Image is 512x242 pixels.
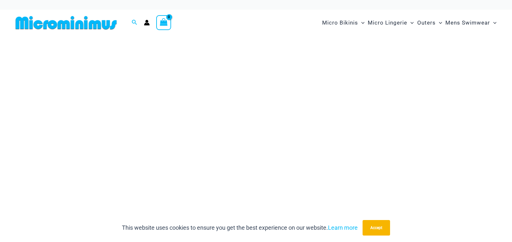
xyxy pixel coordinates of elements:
[320,12,499,34] nav: Site Navigation
[13,16,119,30] img: MM SHOP LOGO FLAT
[122,223,358,233] p: This website uses cookies to ensure you get the best experience on our website.
[368,15,407,31] span: Micro Lingerie
[445,15,490,31] span: Mens Swimwear
[328,224,358,231] a: Learn more
[132,19,137,27] a: Search icon link
[407,15,414,31] span: Menu Toggle
[444,13,498,33] a: Mens SwimwearMenu ToggleMenu Toggle
[363,220,390,236] button: Accept
[144,20,150,26] a: Account icon link
[322,15,358,31] span: Micro Bikinis
[417,15,436,31] span: Outers
[366,13,415,33] a: Micro LingerieMenu ToggleMenu Toggle
[436,15,442,31] span: Menu Toggle
[490,15,496,31] span: Menu Toggle
[416,13,444,33] a: OutersMenu ToggleMenu Toggle
[156,15,171,30] a: View Shopping Cart, empty
[358,15,365,31] span: Menu Toggle
[321,13,366,33] a: Micro BikinisMenu ToggleMenu Toggle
